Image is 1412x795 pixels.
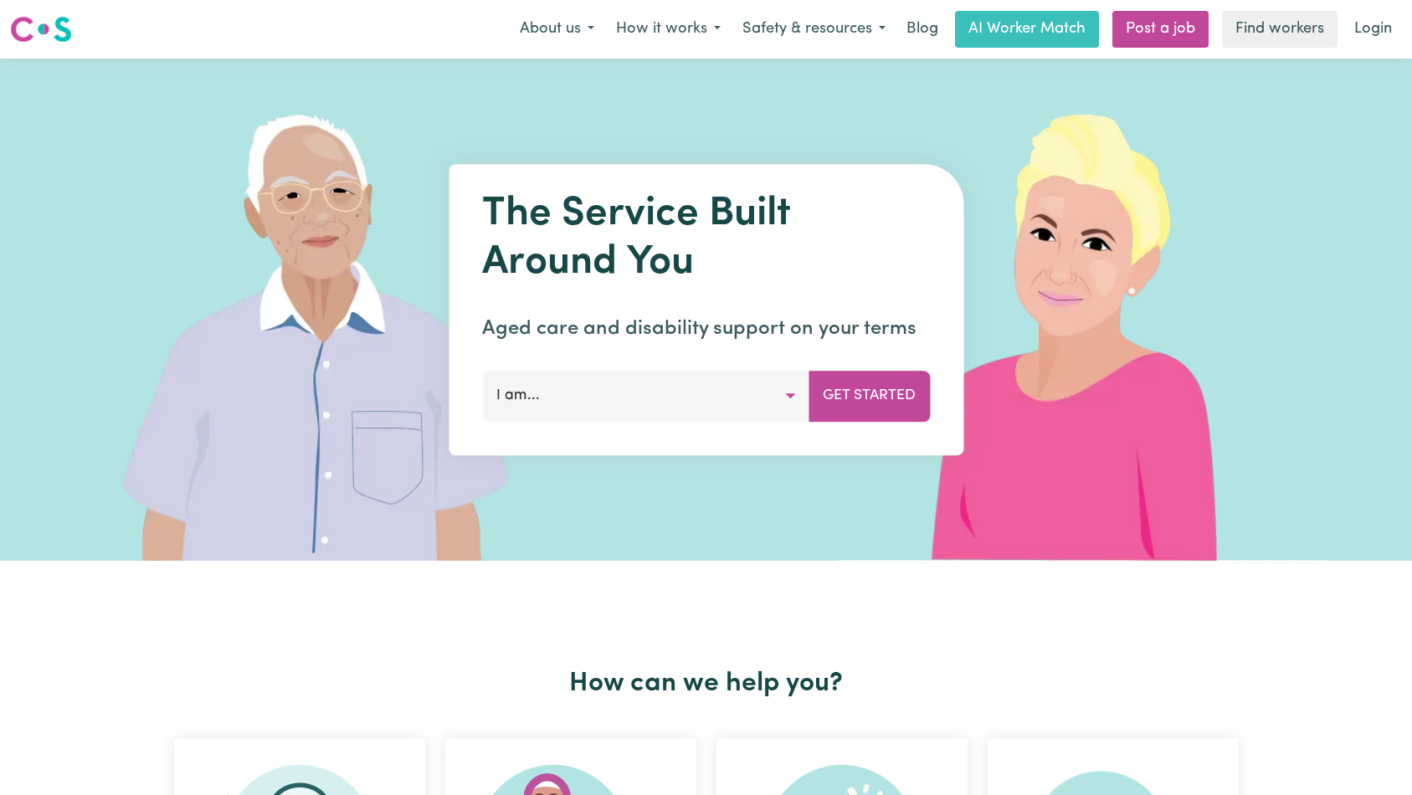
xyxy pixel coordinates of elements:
p: Aged care and disability support on your terms [482,314,930,344]
h1: The Service Built Around You [482,191,930,287]
a: Login [1344,11,1402,48]
a: Post a job [1112,11,1209,48]
button: Get Started [809,371,930,421]
a: Careseekers logo [10,10,72,49]
a: Blog [896,11,948,48]
button: I am... [482,371,809,421]
a: AI Worker Match [955,11,1099,48]
button: Safety & resources [732,12,896,47]
button: How it works [605,12,732,47]
button: About us [509,12,605,47]
img: Careseekers logo [10,14,72,44]
a: Find workers [1222,11,1338,48]
h2: How can we help you? [164,668,1249,700]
